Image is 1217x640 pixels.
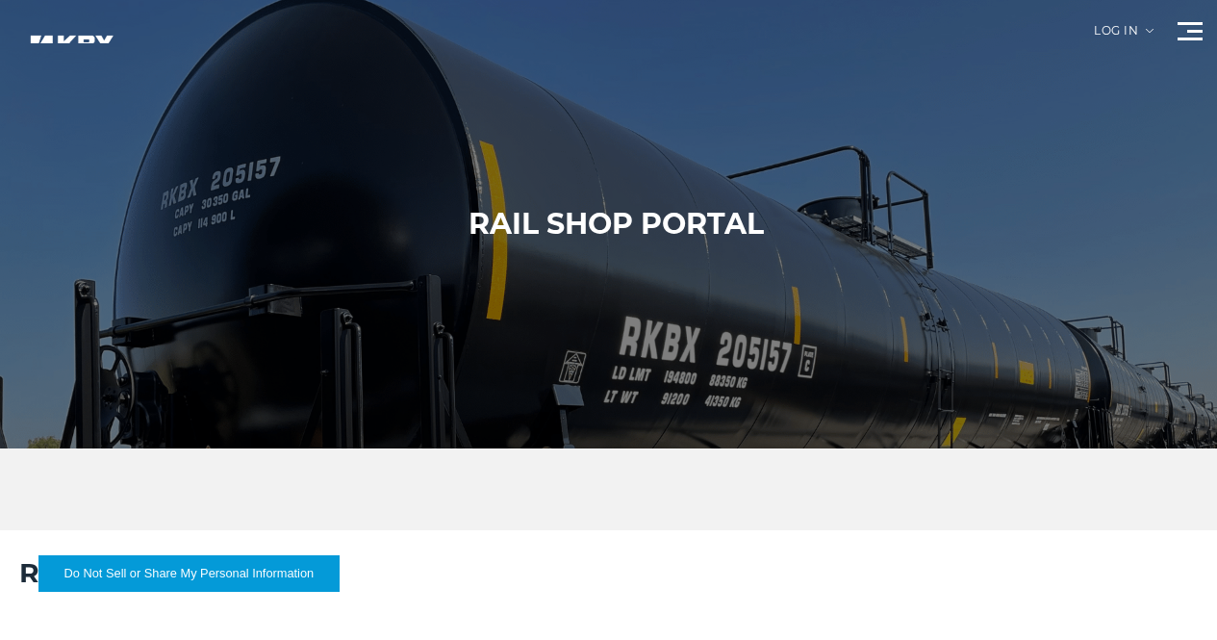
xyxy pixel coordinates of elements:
[14,19,130,88] img: kbx logo
[469,205,764,243] h1: RAIL SHOP PORTAL
[1146,29,1154,33] img: arrow
[19,554,1198,591] h2: RAIL SHOP PORTAL
[38,555,340,592] button: Do Not Sell or Share My Personal Information
[1094,25,1154,51] div: Log in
